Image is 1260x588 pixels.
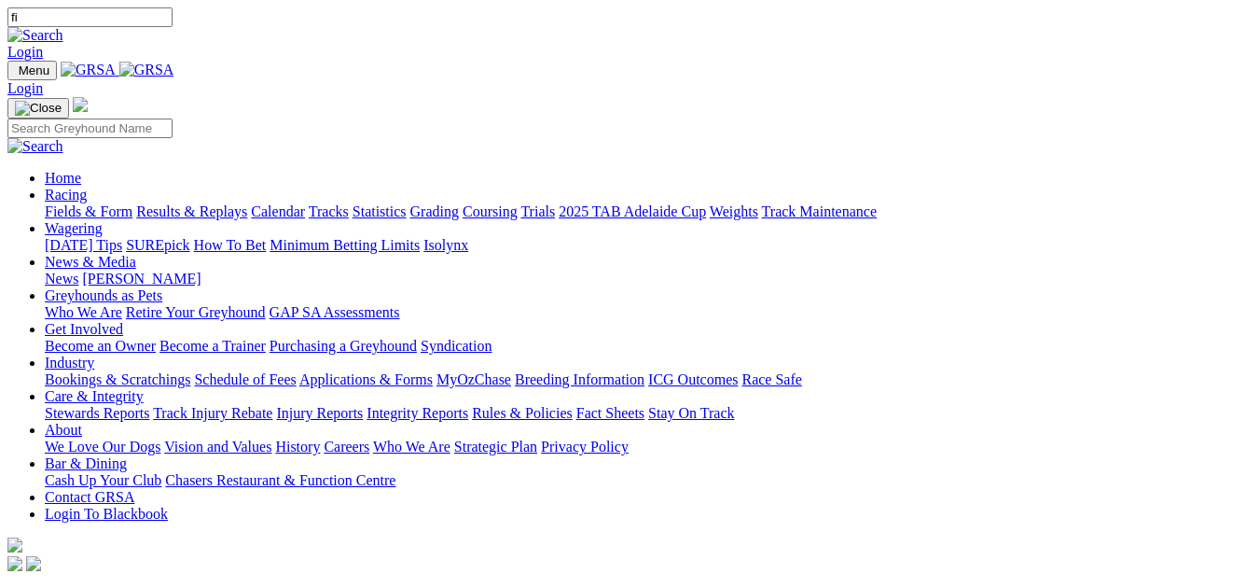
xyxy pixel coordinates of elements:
[762,203,877,219] a: Track Maintenance
[165,472,395,488] a: Chasers Restaurant & Function Centre
[276,405,363,421] a: Injury Reports
[45,287,162,303] a: Greyhounds as Pets
[520,203,555,219] a: Trials
[126,237,189,253] a: SUREpick
[15,101,62,116] img: Close
[270,338,417,354] a: Purchasing a Greyhound
[454,439,537,455] a: Strategic Plan
[648,371,738,387] a: ICG Outcomes
[194,237,267,253] a: How To Bet
[119,62,174,78] img: GRSA
[309,203,349,219] a: Tracks
[45,187,87,203] a: Racing
[7,80,43,96] a: Login
[45,271,1253,287] div: News & Media
[26,556,41,571] img: twitter.svg
[7,138,63,155] img: Search
[373,439,450,455] a: Who We Are
[45,422,82,438] a: About
[45,405,1253,422] div: Care & Integrity
[45,304,1253,321] div: Greyhounds as Pets
[45,237,1253,254] div: Wagering
[82,271,201,287] a: [PERSON_NAME]
[648,405,734,421] a: Stay On Track
[45,170,81,186] a: Home
[45,455,127,471] a: Bar & Dining
[45,237,122,253] a: [DATE] Tips
[45,388,144,404] a: Care & Integrity
[45,472,1253,489] div: Bar & Dining
[164,439,271,455] a: Vision and Values
[45,371,190,387] a: Bookings & Scratchings
[353,203,407,219] a: Statistics
[45,405,149,421] a: Stewards Reports
[136,203,247,219] a: Results & Replays
[576,405,644,421] a: Fact Sheets
[367,405,468,421] a: Integrity Reports
[324,439,369,455] a: Careers
[251,203,305,219] a: Calendar
[19,63,49,77] span: Menu
[45,355,94,371] a: Industry
[159,338,266,354] a: Become a Trainer
[515,371,644,387] a: Breeding Information
[45,220,103,236] a: Wagering
[7,98,69,119] button: Toggle navigation
[472,405,573,421] a: Rules & Policies
[45,439,160,455] a: We Love Our Dogs
[45,203,1253,220] div: Racing
[45,338,1253,355] div: Get Involved
[270,304,400,320] a: GAP SA Assessments
[45,254,136,270] a: News & Media
[45,506,168,522] a: Login To Blackbook
[45,371,1253,388] div: Industry
[45,338,156,354] a: Become an Owner
[7,61,57,80] button: Toggle navigation
[7,44,43,60] a: Login
[45,203,132,219] a: Fields & Form
[421,338,492,354] a: Syndication
[7,556,22,571] img: facebook.svg
[7,27,63,44] img: Search
[463,203,518,219] a: Coursing
[45,321,123,337] a: Get Involved
[7,538,22,553] img: logo-grsa-white.png
[153,405,272,421] a: Track Injury Rebate
[299,371,433,387] a: Applications & Forms
[541,439,629,455] a: Privacy Policy
[270,237,420,253] a: Minimum Betting Limits
[45,304,122,320] a: Who We Are
[45,472,161,488] a: Cash Up Your Club
[7,119,173,138] input: Search
[275,439,320,455] a: History
[45,439,1253,455] div: About
[194,371,296,387] a: Schedule of Fees
[73,97,88,112] img: logo-grsa-white.png
[559,203,706,219] a: 2025 TAB Adelaide Cup
[126,304,266,320] a: Retire Your Greyhound
[436,371,511,387] a: MyOzChase
[45,489,134,505] a: Contact GRSA
[45,271,78,287] a: News
[741,371,801,387] a: Race Safe
[423,237,468,253] a: Isolynx
[410,203,459,219] a: Grading
[710,203,758,219] a: Weights
[61,62,116,78] img: GRSA
[7,7,173,27] input: Search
